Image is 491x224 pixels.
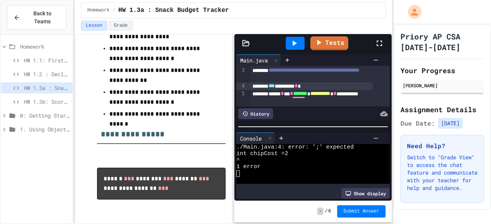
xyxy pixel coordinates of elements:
[20,111,69,119] span: 0: Getting Started
[236,164,260,170] span: 1 error
[7,5,66,30] button: Back to Teams
[109,21,133,31] button: Grade
[119,6,229,15] span: HW 1.3a : Snack Budget Tracker
[407,154,478,192] p: Switch to "Grade View" to access the chat feature and communicate with your teacher for help and ...
[236,157,240,164] span: ^
[236,56,272,64] div: Main.java
[400,65,484,76] h2: Your Progress
[236,105,246,113] div: 6
[343,208,379,214] span: Submit Answer
[407,141,478,150] h3: Need Help?
[337,205,386,217] button: Submit Answer
[328,208,331,214] span: 6
[400,104,484,115] h2: Assignment Details
[236,82,246,90] div: 4
[20,125,69,133] span: 1. Using Objects and Methods
[238,108,273,119] div: History
[310,36,348,50] a: Tests
[403,82,482,89] div: [PERSON_NAME]
[24,56,69,64] span: HW 1.1: First Program
[112,7,115,13] span: /
[236,134,265,142] div: Console
[400,119,435,128] span: Due Date:
[24,70,69,78] span: HW 1.2 : Declaring Variables and Data Types
[317,208,323,215] span: -
[20,43,69,51] span: Homework
[81,21,107,31] button: Lesson
[87,7,110,13] span: Homework
[400,3,423,21] div: My Account
[236,54,281,66] div: Main.java
[25,10,60,26] span: Back to Teams
[325,208,328,214] span: /
[400,31,484,52] h1: Priory AP CSA [DATE]-[DATE]
[236,67,246,82] div: 3
[236,150,288,157] span: int chipCost =2
[341,188,390,199] div: Show display
[236,90,246,105] div: 5
[24,84,69,92] span: HW 1.3a : Snack Budget Tracker
[236,144,354,150] span: ./Main.java:4: error: ';' expected
[236,132,275,144] div: Console
[24,98,69,106] span: HW 1.3b: Score Board Fixer
[438,118,463,129] span: [DATE]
